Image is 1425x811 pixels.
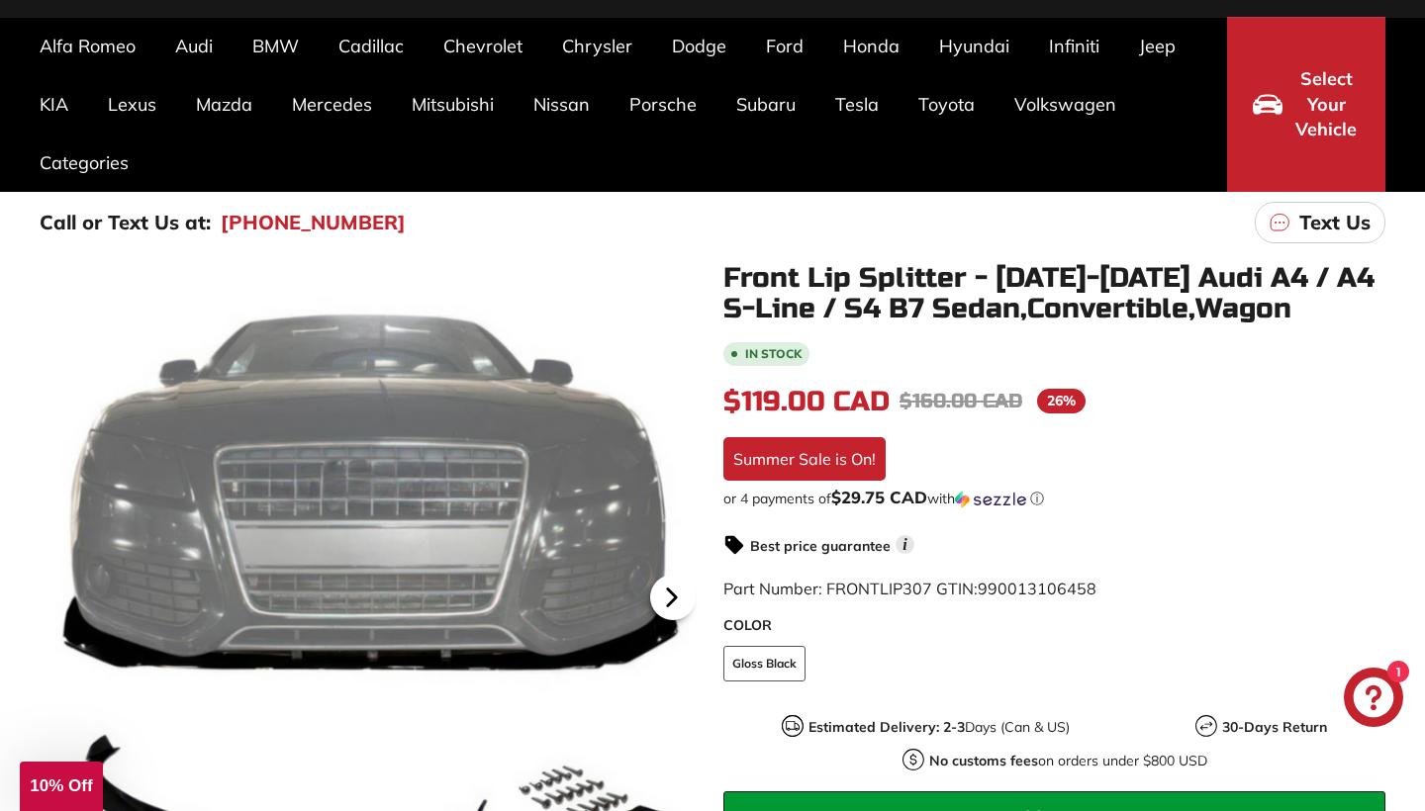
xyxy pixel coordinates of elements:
[716,75,815,134] a: Subaru
[1222,718,1327,736] strong: 30-Days Return
[1338,668,1409,732] inbox-online-store-chat: Shopify online store chat
[88,75,176,134] a: Lexus
[1037,389,1086,413] span: 26%
[750,537,891,555] strong: Best price guarantee
[20,762,103,811] div: 10% Off
[1029,17,1119,75] a: Infiniti
[272,75,392,134] a: Mercedes
[723,385,890,418] span: $119.00 CAD
[542,17,652,75] a: Chrysler
[652,17,746,75] a: Dodge
[899,75,995,134] a: Toyota
[155,17,233,75] a: Audi
[20,134,148,192] a: Categories
[1119,17,1195,75] a: Jeep
[929,751,1207,771] p: on orders under $800 USD
[723,489,1385,508] div: or 4 payments of$29.75 CADwithSezzle Click to learn more about Sezzle
[919,17,1029,75] a: Hyundai
[900,389,1022,413] span: $160.00 CAD
[1227,17,1385,192] button: Select Your Vehicle
[746,17,823,75] a: Ford
[392,75,514,134] a: Mitsubishi
[831,487,927,507] span: $29.75 CAD
[978,579,1096,598] span: 990013106458
[823,17,919,75] a: Honda
[1292,66,1360,142] span: Select Your Vehicle
[40,208,211,237] p: Call or Text Us at:
[30,776,92,795] span: 10% Off
[723,263,1385,324] h1: Front Lip Splitter - [DATE]-[DATE] Audi A4 / A4 S-Line / S4 B7 Sedan,Convertible,Wagon
[514,75,610,134] a: Nissan
[424,17,542,75] a: Chevrolet
[1299,208,1371,237] p: Text Us
[815,75,899,134] a: Tesla
[723,489,1385,508] div: or 4 payments of with
[20,17,155,75] a: Alfa Romeo
[955,491,1026,508] img: Sezzle
[995,75,1136,134] a: Volkswagen
[221,208,406,237] a: [PHONE_NUMBER]
[1255,202,1385,243] a: Text Us
[896,535,914,554] span: i
[808,718,965,736] strong: Estimated Delivery: 2-3
[610,75,716,134] a: Porsche
[723,437,886,481] div: Summer Sale is On!
[233,17,319,75] a: BMW
[319,17,424,75] a: Cadillac
[176,75,272,134] a: Mazda
[745,348,802,360] b: In stock
[929,752,1038,769] strong: No customs fees
[20,75,88,134] a: KIA
[723,579,1096,598] span: Part Number: FRONTLIP307 GTIN:
[808,717,1070,738] p: Days (Can & US)
[723,615,1385,636] label: COLOR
